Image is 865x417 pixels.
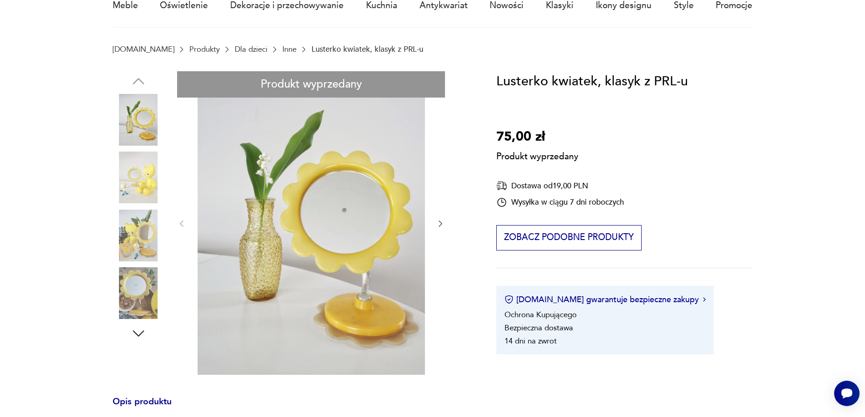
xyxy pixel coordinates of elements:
iframe: Smartsupp widget button [834,381,860,406]
p: Produkt wyprzedany [496,147,578,163]
p: 75,00 zł [496,127,578,147]
p: Lusterko kwiatek, klasyk z PRL-u [311,45,423,54]
button: [DOMAIN_NAME] gwarantuje bezpieczne zakupy [504,294,706,305]
img: Ikona certyfikatu [504,295,514,304]
li: 14 dni na zwrot [504,336,557,346]
a: Dla dzieci [235,45,267,54]
a: Produkty [189,45,220,54]
img: Ikona strzałki w prawo [703,297,706,302]
a: [DOMAIN_NAME] [113,45,174,54]
h3: Opis produktu [113,398,470,417]
li: Ochrona Kupującego [504,309,577,320]
li: Bezpieczna dostawa [504,323,573,333]
a: Inne [282,45,297,54]
img: Ikona dostawy [496,180,507,191]
div: Wysyłka w ciągu 7 dni roboczych [496,197,624,208]
div: Dostawa od 19,00 PLN [496,180,624,191]
h1: Lusterko kwiatek, klasyk z PRL-u [496,71,688,92]
button: Zobacz podobne produkty [496,225,641,250]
